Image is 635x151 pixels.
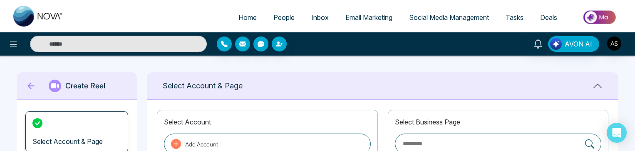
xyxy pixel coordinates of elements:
[497,10,532,25] a: Tasks
[164,117,370,127] p: Select Account
[65,81,105,90] h1: Create Reel
[532,10,566,25] a: Deals
[548,36,599,52] button: AVON AI
[337,10,401,25] a: Email Marketing
[185,140,218,149] p: Add Account
[345,13,392,22] span: Email Marketing
[401,10,497,25] a: Social Media Management
[32,138,103,146] h3: Select Account & Page
[570,8,630,27] img: Market-place.gif
[607,123,627,143] div: Open Intercom Messenger
[238,13,257,22] span: Home
[230,10,265,25] a: Home
[13,6,63,27] img: Nova CRM Logo
[607,37,621,51] img: User Avatar
[506,13,523,22] span: Tasks
[265,10,303,25] a: People
[409,13,489,22] span: Social Media Management
[395,117,601,127] p: Select Business Page
[565,39,592,49] span: AVON AI
[540,13,557,22] span: Deals
[303,10,337,25] a: Inbox
[273,13,295,22] span: People
[311,13,329,22] span: Inbox
[163,81,243,90] h1: Select Account & Page
[550,38,562,50] img: Lead Flow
